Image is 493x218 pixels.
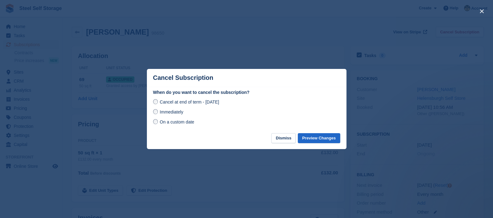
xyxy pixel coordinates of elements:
[153,109,158,114] input: Immediately
[153,74,213,81] p: Cancel Subscription
[160,119,194,124] span: On a custom date
[271,133,296,143] button: Dismiss
[160,99,219,104] span: Cancel at end of term - [DATE]
[153,99,158,104] input: Cancel at end of term - [DATE]
[160,109,183,114] span: Immediately
[477,6,487,16] button: close
[298,133,340,143] button: Preview Changes
[153,89,340,96] label: When do you want to cancel the subscription?
[153,119,158,124] input: On a custom date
